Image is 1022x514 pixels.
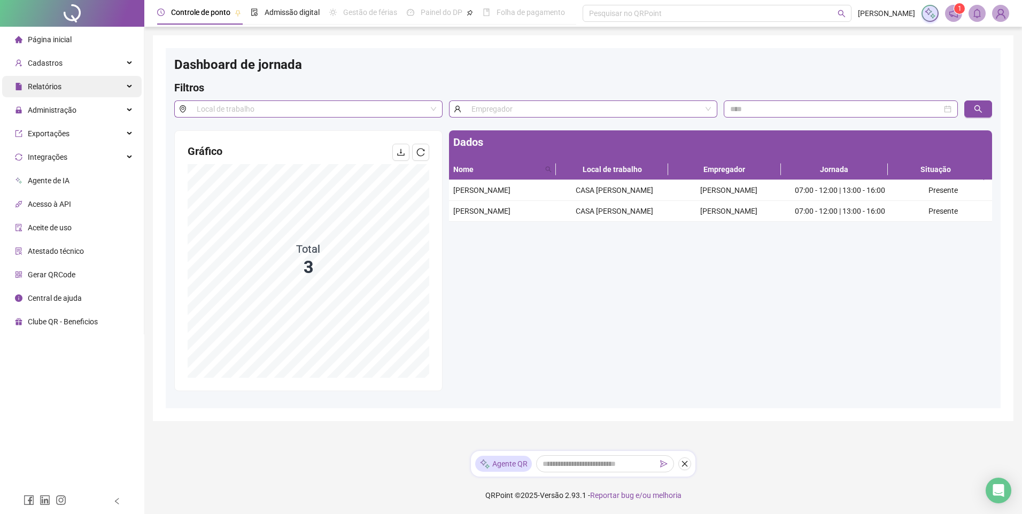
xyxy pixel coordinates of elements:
span: Acesso à API [28,200,71,208]
span: Nome [453,163,541,175]
span: Administração [28,106,76,114]
span: Relatórios [28,82,61,91]
span: [PERSON_NAME] [453,207,510,215]
span: Página inicial [28,35,72,44]
span: Painel do DP [421,8,462,17]
span: reload [416,148,425,157]
sup: 1 [954,3,965,14]
span: Versão [540,491,563,500]
td: Presente [894,201,992,222]
span: api [15,200,22,208]
span: environment [174,100,191,118]
span: Gestão de férias [343,8,397,17]
span: home [15,36,22,43]
img: 95081 [993,5,1009,21]
span: Aceite de uso [28,223,72,232]
span: export [15,130,22,137]
span: Admissão digital [265,8,320,17]
td: 07:00 - 12:00 | 13:00 - 16:00 [786,180,894,201]
span: Filtros [174,81,204,94]
span: 1 [958,5,962,12]
span: file [15,83,22,90]
th: Jornada [781,159,888,180]
span: dashboard [407,9,414,16]
span: send [660,460,668,468]
span: info-circle [15,294,22,302]
span: instagram [56,495,66,505]
div: Agente QR [475,456,532,472]
span: Dashboard de jornada [174,57,302,72]
span: Clube QR - Beneficios [28,317,98,326]
span: facebook [24,495,34,505]
span: lock [15,106,22,114]
span: audit [15,224,22,231]
span: [PERSON_NAME] [858,7,915,19]
span: [PERSON_NAME] [453,186,510,194]
span: bell [972,9,982,18]
span: search [838,10,846,18]
img: sparkle-icon.fc2bf0ac1784a2077858766a79e2daf3.svg [479,458,490,470]
span: notification [949,9,958,18]
td: Presente [894,180,992,201]
span: sun [329,9,337,16]
span: gift [15,318,22,325]
span: left [113,497,121,505]
span: search [545,166,552,173]
span: Reportar bug e/ou melhoria [590,491,682,500]
span: Central de ajuda [28,294,82,302]
span: Integrações [28,153,67,161]
th: Situação [888,159,984,180]
span: Agente de IA [28,176,69,185]
td: CASA [PERSON_NAME] [558,201,671,222]
span: Exportações [28,129,69,138]
span: user [449,100,466,118]
span: Cadastros [28,59,63,67]
span: sync [15,153,22,161]
span: Controle de ponto [171,8,230,17]
div: Open Intercom Messenger [986,478,1011,503]
span: file-done [251,9,258,16]
td: CASA [PERSON_NAME] [558,180,671,201]
span: book [483,9,490,16]
span: search [543,161,554,177]
th: Empregador [668,159,780,180]
span: Gerar QRCode [28,270,75,279]
footer: QRPoint © 2025 - 2.93.1 - [144,477,1022,514]
span: user-add [15,59,22,67]
td: [PERSON_NAME] [672,201,786,222]
span: linkedin [40,495,50,505]
span: Gráfico [188,145,222,158]
span: Atestado técnico [28,247,84,255]
span: solution [15,247,22,255]
span: Dados [453,136,483,149]
img: sparkle-icon.fc2bf0ac1784a2077858766a79e2daf3.svg [924,7,936,19]
td: [PERSON_NAME] [672,180,786,201]
span: close [681,460,688,468]
span: download [397,148,405,157]
td: 07:00 - 12:00 | 13:00 - 16:00 [786,201,894,222]
span: search [974,105,982,113]
span: qrcode [15,271,22,278]
th: Local de trabalho [556,159,668,180]
span: pushpin [235,10,241,16]
span: clock-circle [157,9,165,16]
span: Folha de pagamento [497,8,565,17]
span: pushpin [467,10,473,16]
